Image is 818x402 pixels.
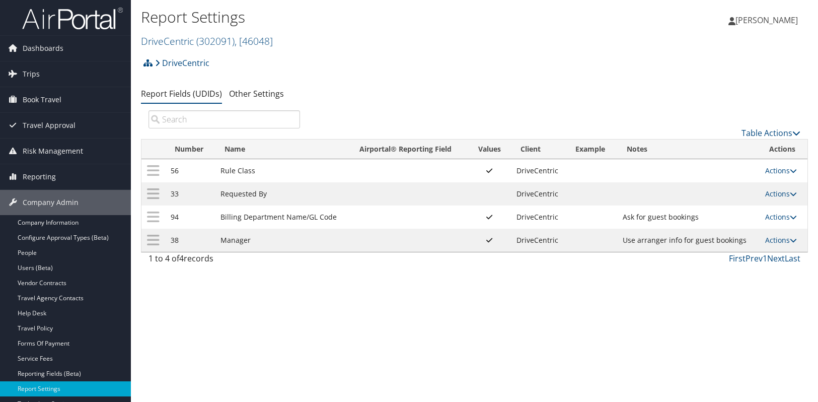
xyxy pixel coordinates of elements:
td: Billing Department Name/GL Code [215,206,350,229]
span: , [ 46048 ] [235,34,273,48]
th: Airportal&reg; Reporting Field [350,140,468,159]
th: Actions [760,140,807,159]
span: ( 302091 ) [196,34,235,48]
span: Reporting [23,164,56,189]
span: Book Travel [23,87,61,112]
td: Use arranger info for guest bookings [618,229,761,252]
td: Manager [215,229,350,252]
span: 4 [179,253,184,264]
a: First [729,253,746,264]
th: Values [468,140,511,159]
span: Trips [23,61,40,87]
td: 33 [166,182,215,206]
td: DriveCentric [511,159,567,182]
h1: Report Settings [141,7,585,28]
td: DriveCentric [511,182,567,206]
th: Number [166,140,215,159]
span: Company Admin [23,190,79,215]
a: Other Settings [229,88,284,99]
img: airportal-logo.png [22,7,123,30]
th: Notes [618,140,761,159]
th: : activate to sort column descending [141,140,166,159]
span: Dashboards [23,36,63,61]
td: DriveCentric [511,229,567,252]
a: [PERSON_NAME] [728,5,808,35]
td: 94 [166,206,215,229]
span: Travel Approval [23,113,76,138]
a: Actions [765,166,797,175]
td: Requested By [215,182,350,206]
th: Name [215,140,350,159]
a: Actions [765,189,797,198]
span: Risk Management [23,139,83,164]
div: 1 to 4 of records [148,252,300,270]
a: Next [767,253,785,264]
span: [PERSON_NAME] [735,15,798,26]
a: Prev [746,253,763,264]
a: Actions [765,235,797,245]
td: Rule Class [215,159,350,182]
input: Search [148,110,300,128]
td: Ask for guest bookings [618,206,761,229]
a: Actions [765,212,797,222]
td: 56 [166,159,215,182]
td: DriveCentric [511,206,567,229]
a: Report Fields (UDIDs) [141,88,222,99]
a: DriveCentric [155,53,209,73]
a: DriveCentric [141,34,273,48]
a: Table Actions [741,127,800,139]
a: Last [785,253,800,264]
a: 1 [763,253,767,264]
td: 38 [166,229,215,252]
th: Example [566,140,617,159]
th: Client [511,140,567,159]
